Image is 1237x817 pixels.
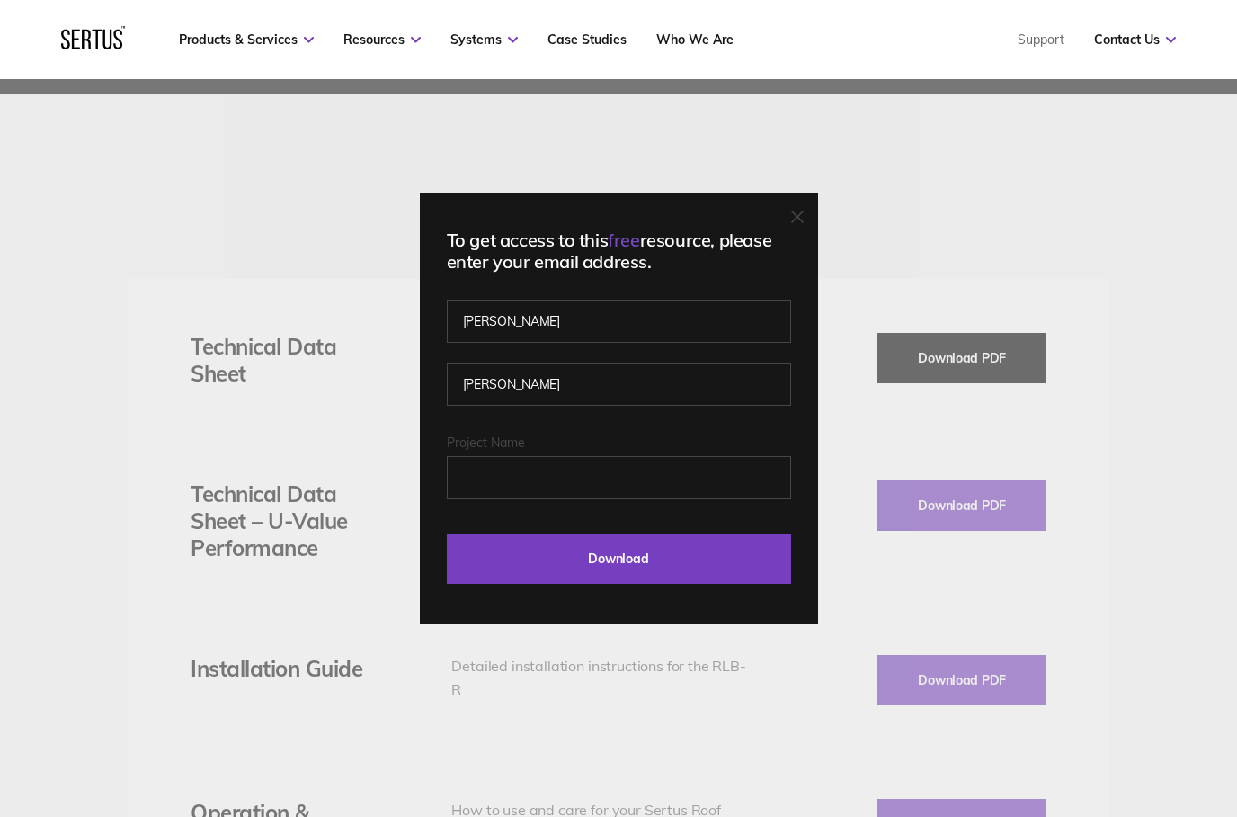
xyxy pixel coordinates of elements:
[656,31,734,48] a: Who We Are
[179,31,314,48] a: Products & Services
[447,229,791,273] div: To get access to this resource, please enter your email address.
[1094,31,1176,48] a: Contact Us
[547,31,627,48] a: Case Studies
[447,534,791,584] input: Download
[447,300,791,343] input: First name*
[447,363,791,406] input: Last name*
[343,31,421,48] a: Resources
[608,229,639,251] span: free
[1018,31,1064,48] a: Support
[450,31,518,48] a: Systems
[447,435,525,451] span: Project Name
